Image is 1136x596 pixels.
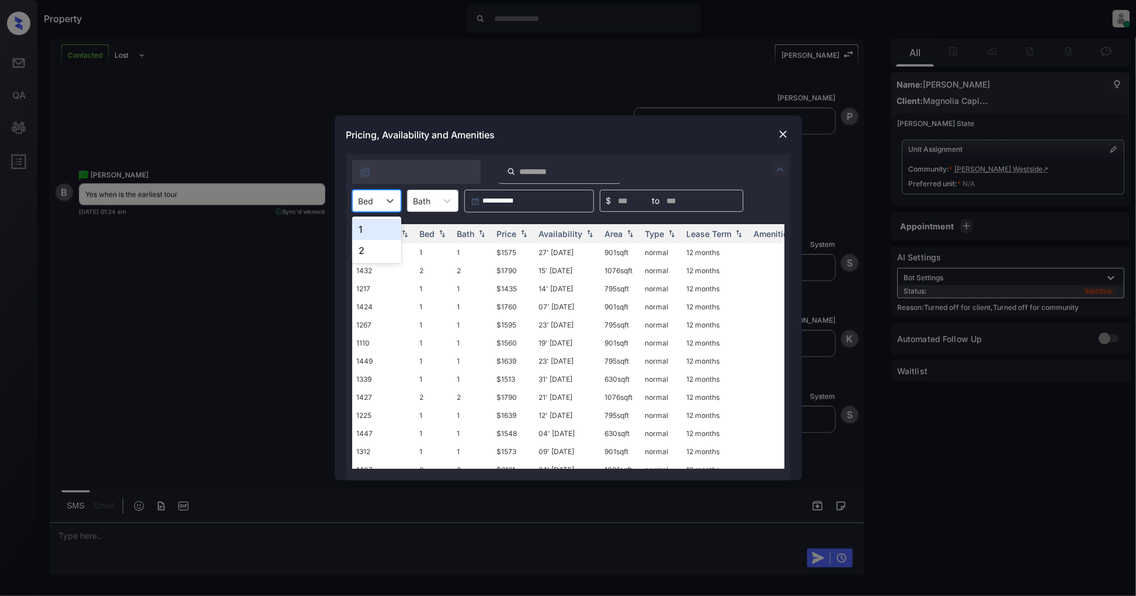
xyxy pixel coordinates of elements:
td: 630 sqft [600,424,641,442]
td: 1 [415,334,453,352]
div: Area [605,229,623,239]
td: 1 [415,370,453,388]
td: 901 sqft [600,334,641,352]
td: 15' [DATE] [534,262,600,280]
td: 12 months [682,262,749,280]
td: 1 [453,442,492,461]
td: normal [641,406,682,424]
img: sorting [399,230,411,238]
td: 1 [415,424,453,442]
td: 901 sqft [600,442,641,461]
div: 2 [352,240,401,261]
td: 19' [DATE] [534,334,600,352]
td: 1217 [352,280,415,298]
td: 1 [453,334,492,352]
td: 1 [415,442,453,461]
td: 12 months [682,334,749,352]
td: 12 months [682,388,749,406]
td: normal [641,424,682,442]
td: 09' [DATE] [534,442,600,461]
td: 1 [453,424,492,442]
td: $2121 [492,461,534,479]
img: sorting [733,230,745,238]
td: 1 [453,243,492,262]
td: 901 sqft [600,298,641,316]
td: 2 [415,461,453,479]
td: $1760 [492,298,534,316]
td: 1001 sqft [600,461,641,479]
td: 1 [453,352,492,370]
td: 1 [453,370,492,388]
td: normal [641,334,682,352]
td: 12' [DATE] [534,406,600,424]
td: 1 [453,316,492,334]
div: Bed [420,229,435,239]
td: 795 sqft [600,406,641,424]
td: 1447 [352,424,415,442]
td: 1449 [352,352,415,370]
div: Lease Term [687,229,732,239]
td: $1790 [492,388,534,406]
div: Bath [457,229,475,239]
td: 1 [415,298,453,316]
td: normal [641,280,682,298]
td: 27' [DATE] [534,243,600,262]
td: 1312 [352,442,415,461]
td: 2 [453,461,492,479]
td: 23' [DATE] [534,316,600,334]
td: normal [641,352,682,370]
td: normal [641,442,682,461]
img: sorting [518,230,530,238]
img: sorting [666,230,678,238]
div: Pricing, Availability and Amenities [335,116,802,154]
td: 795 sqft [600,352,641,370]
div: Availability [539,229,583,239]
td: 14' [DATE] [534,280,600,298]
td: 23' [DATE] [534,352,600,370]
td: 1432 [352,262,415,280]
td: 1 [415,406,453,424]
img: sorting [436,230,448,238]
td: 1 [415,316,453,334]
td: 24' [DATE] [534,461,600,479]
img: sorting [624,230,636,238]
td: $1548 [492,424,534,442]
td: 2 [453,262,492,280]
td: 1076 sqft [600,388,641,406]
img: icon-zuma [507,166,516,177]
img: sorting [584,230,596,238]
td: normal [641,388,682,406]
td: $1435 [492,280,534,298]
td: 1427 [352,388,415,406]
td: 1 [453,280,492,298]
td: normal [641,298,682,316]
td: 630 sqft [600,370,641,388]
td: 1339 [352,370,415,388]
td: 12 months [682,316,749,334]
td: 2 [415,388,453,406]
td: 901 sqft [600,243,641,262]
td: $1595 [492,316,534,334]
td: 12 months [682,424,749,442]
td: 2 [415,262,453,280]
img: icon-zuma [359,166,371,178]
td: normal [641,370,682,388]
div: Amenities [754,229,793,239]
td: 12 months [682,461,749,479]
td: 12 months [682,352,749,370]
div: Price [497,229,517,239]
img: icon-zuma [773,162,787,176]
img: close [777,128,789,140]
td: 795 sqft [600,280,641,298]
td: 1225 [352,406,415,424]
td: 12 months [682,370,749,388]
td: 2 [453,388,492,406]
div: Type [645,229,665,239]
td: 04' [DATE] [534,424,600,442]
td: 31' [DATE] [534,370,600,388]
td: 1110 [352,334,415,352]
td: $1790 [492,262,534,280]
td: $1639 [492,406,534,424]
td: $1573 [492,442,534,461]
td: 1407 [352,461,415,479]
